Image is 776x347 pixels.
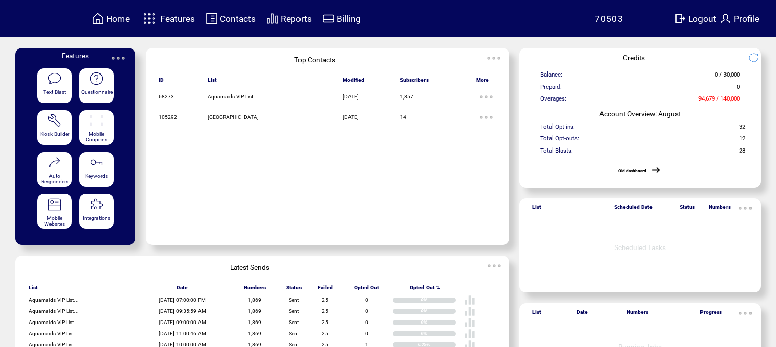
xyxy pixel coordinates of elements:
span: 1,869 [248,319,261,325]
img: exit.svg [674,12,686,25]
span: [DATE] 09:35:59 AM [159,308,206,314]
img: refresh.png [748,53,766,63]
span: Features [160,14,195,24]
span: 0 [737,83,740,95]
span: [DATE] 09:00:00 AM [159,319,206,325]
span: Opted Out % [410,285,440,295]
span: 105292 [159,114,177,120]
span: 25 [322,308,328,314]
a: Mobile Websites [37,194,72,229]
img: poll%20-%20white.svg [464,294,475,306]
span: 25 [322,331,328,336]
a: Profile [718,11,761,27]
span: Date [177,285,188,295]
span: Progress [700,309,722,319]
span: 0 [365,319,368,325]
span: Billing [337,14,361,24]
span: Features [62,52,89,60]
a: Kiosk Builder [37,110,72,145]
span: Sent [289,319,299,325]
span: Total Opt-ins: [540,123,575,135]
span: Opted Out [354,285,379,295]
img: integrations.svg [89,197,104,212]
span: Subscribers [400,77,429,87]
a: Features [139,9,196,29]
span: Contacts [220,14,256,24]
span: Aquamaids VIP List... [29,308,79,314]
span: 1,857 [400,94,413,100]
span: Sent [289,331,299,336]
span: 12 [739,135,745,146]
span: 94,679 / 140,000 [698,95,740,107]
span: More [476,77,489,87]
span: Scheduled Tasks [614,243,666,252]
a: Billing [321,11,362,27]
span: Logout [688,14,716,24]
a: Auto Responders [37,152,72,187]
img: home.svg [92,12,104,25]
span: 25 [322,319,328,325]
span: 32 [739,123,745,135]
span: 1,869 [248,297,261,303]
img: contacts.svg [206,12,218,25]
img: poll%20-%20white.svg [464,306,475,317]
img: creidtcard.svg [322,12,335,25]
div: 0% [421,331,455,336]
img: tool%201.svg [47,113,62,128]
img: ellypsis.svg [484,48,504,68]
span: 25 [322,297,328,303]
span: Integrations [83,215,110,221]
img: coupons.svg [89,113,104,128]
span: List [29,285,38,295]
a: Questionnaire [79,68,114,104]
span: 14 [400,114,406,120]
span: List [532,309,541,319]
a: Home [90,11,131,27]
span: Modified [343,77,364,87]
div: 0% [421,309,455,314]
a: Reports [265,11,313,27]
span: 1,869 [248,331,261,336]
span: [DATE] [343,114,359,120]
img: features.svg [140,10,158,27]
span: 0 / 30,000 [715,71,740,83]
span: Kiosk Builder [40,131,69,137]
a: Keywords [79,152,114,187]
span: 70503 [595,14,624,24]
span: [DATE] [343,94,359,100]
img: poll%20-%20white.svg [464,317,475,328]
img: ellypsis.svg [735,303,756,324]
span: Keywords [85,173,108,179]
span: Numbers [244,285,266,295]
span: 28 [739,147,745,159]
span: Auto Responders [41,173,68,184]
img: ellypsis.svg [476,87,496,107]
span: 0 [365,297,368,303]
span: Date [577,309,588,319]
a: Logout [672,11,718,27]
span: Aquamaids VIP List [208,94,253,100]
span: Home [106,14,130,24]
img: keywords.svg [89,155,104,169]
span: Aquamaids VIP List... [29,331,79,336]
img: questionnaire.svg [89,71,104,86]
img: auto-responders.svg [47,155,62,169]
img: ellypsis.svg [108,48,129,68]
div: 0% [421,298,455,303]
img: ellypsis.svg [476,107,496,128]
span: Total Opt-outs: [540,135,579,146]
img: ellypsis.svg [735,198,756,218]
span: Status [680,204,695,214]
span: Mobile Websites [44,215,65,227]
span: Sent [289,297,299,303]
span: [DATE] 07:00:00 PM [159,297,206,303]
span: [GEOGRAPHIC_DATA] [208,114,259,120]
span: Overages: [540,95,566,107]
span: 0 [365,308,368,314]
a: Text Blast [37,68,72,104]
span: 68273 [159,94,174,100]
span: Top Contacts [294,56,335,64]
span: Reports [281,14,312,24]
span: Status [286,285,302,295]
span: Profile [734,14,759,24]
